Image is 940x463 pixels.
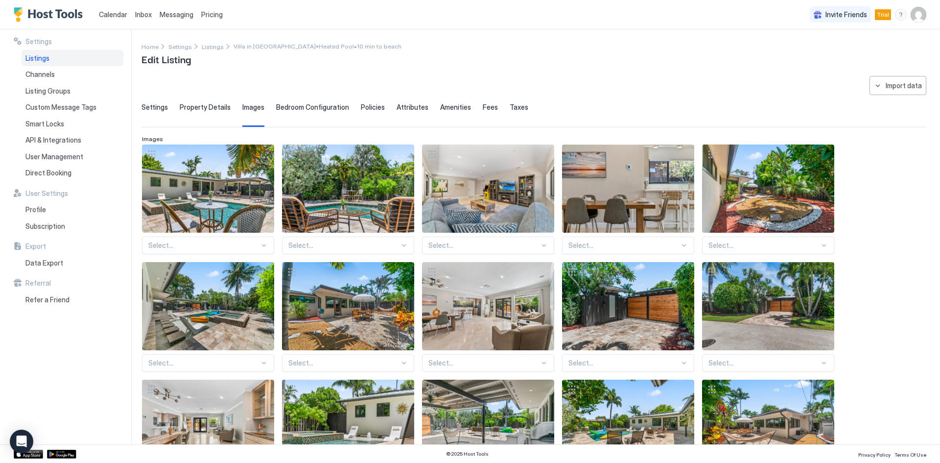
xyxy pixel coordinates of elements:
span: Attributes [397,103,428,112]
span: Images [142,135,163,143]
span: API & Integrations [25,136,81,145]
div: View image [142,262,274,350]
a: Subscription [22,218,123,235]
a: API & Integrations [22,132,123,148]
span: Subscription [25,222,65,231]
span: Invite Friends [825,10,867,19]
span: Terms Of Use [894,452,926,458]
span: Export [25,242,46,251]
button: Import data [869,76,926,95]
span: Home [141,43,159,50]
span: Data Export [25,259,63,268]
div: Breadcrumb [168,41,192,51]
span: Inbox [135,10,152,19]
span: Custom Message Tags [25,103,96,112]
a: Custom Message Tags [22,99,123,116]
span: Images [242,103,264,112]
div: View image [142,145,274,233]
span: Messaging [160,10,193,19]
a: Direct Booking [22,165,123,181]
span: User Settings [25,189,68,198]
a: Terms Of Use [894,449,926,459]
div: Breadcrumb [202,41,224,51]
span: Fees [483,103,498,112]
span: Settings [141,103,168,112]
span: Bedroom Configuration [276,103,349,112]
a: Home [141,41,159,51]
div: View image [702,262,834,350]
span: Settings [168,43,192,50]
a: App Store [14,450,43,459]
span: Trial [877,10,889,19]
div: View imageSelect... [422,262,554,372]
div: View imageSelect... [142,145,274,254]
div: Breadcrumb [141,41,159,51]
div: View imageSelect... [142,262,274,372]
a: Inbox [135,9,152,20]
a: Listing Groups [22,83,123,99]
span: User Management [25,152,83,161]
div: View image [282,262,414,350]
div: View image [562,145,694,233]
span: Refer a Friend [25,295,70,304]
span: Smart Locks [25,120,64,128]
span: Direct Booking [25,169,71,177]
div: View imageSelect... [562,262,694,372]
span: Edit Listing [141,51,191,66]
span: Settings [25,37,52,46]
a: Listings [22,50,123,67]
span: Amenities [440,103,471,112]
a: Listings [202,41,224,51]
a: Privacy Policy [858,449,891,459]
div: View imageSelect... [702,145,834,254]
div: Open Intercom Messenger [10,430,33,453]
div: View imageSelect... [282,262,414,372]
div: View image [422,145,554,233]
a: User Management [22,148,123,165]
span: Listing Groups [25,87,70,96]
a: Messaging [160,9,193,20]
a: Refer a Friend [22,292,123,308]
div: View image [562,262,694,350]
div: View image [702,145,834,233]
div: Import data [886,80,922,91]
div: View imageSelect... [562,145,694,254]
div: View imageSelect... [422,145,554,254]
span: Policies [361,103,385,112]
div: User profile [911,7,926,23]
span: Property Details [180,103,231,112]
span: Listings [25,54,49,63]
span: Profile [25,205,46,214]
a: Smart Locks [22,116,123,132]
span: Taxes [510,103,528,112]
span: Listings [202,43,224,50]
span: Breadcrumb [234,43,401,50]
a: Channels [22,66,123,83]
div: View image [282,145,414,233]
a: Host Tools Logo [14,7,87,22]
a: Calendar [99,9,127,20]
div: View imageSelect... [702,262,834,372]
a: Profile [22,201,123,218]
a: Data Export [22,255,123,271]
a: Google Play Store [47,450,76,459]
span: Pricing [201,10,223,19]
div: menu [895,9,907,21]
span: Referral [25,279,51,288]
div: View image [422,262,554,350]
span: Channels [25,70,55,79]
span: Calendar [99,10,127,19]
span: Privacy Policy [858,452,891,458]
span: © 2025 Host Tools [446,451,489,457]
a: Settings [168,41,192,51]
div: View imageSelect... [282,145,414,254]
